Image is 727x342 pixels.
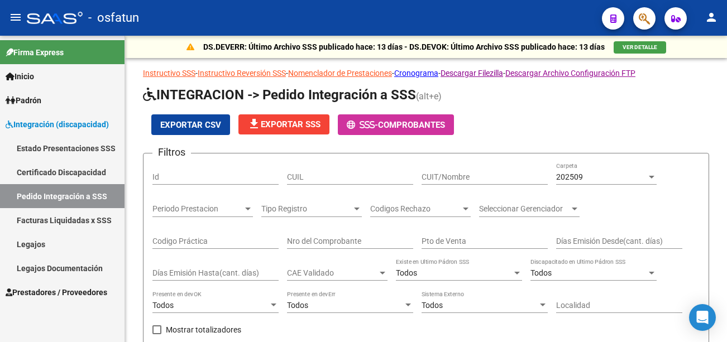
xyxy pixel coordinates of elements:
[6,118,109,131] span: Integración (discapacidad)
[166,323,241,336] span: Mostrar totalizadores
[143,69,195,78] a: Instructivo SSS
[338,114,454,135] button: -Comprobantes
[705,11,718,24] mat-icon: person
[152,144,191,160] h3: Filtros
[152,301,174,310] span: Todos
[160,120,221,130] span: Exportar CSV
[6,286,107,298] span: Prestadores / Proveedores
[623,44,657,50] span: VER DETALLE
[261,204,352,214] span: Tipo Registro
[505,69,635,78] a: Descargar Archivo Configuración FTP
[370,204,461,214] span: Codigos Rechazo
[378,120,445,130] span: Comprobantes
[689,304,716,331] div: Open Intercom Messenger
[151,114,230,135] button: Exportar CSV
[88,6,139,30] span: - osfatun
[287,301,308,310] span: Todos
[479,204,570,214] span: Seleccionar Gerenciador
[530,268,552,277] span: Todos
[556,172,583,181] span: 202509
[416,91,442,102] span: (alt+e)
[203,41,605,53] p: DS.DEVERR: Último Archivo SSS publicado hace: 13 días - DS.DEVOK: Último Archivo SSS publicado ha...
[198,69,286,78] a: Instructivo Reversión SSS
[143,67,709,79] p: - - - - -
[247,117,261,131] mat-icon: file_download
[288,69,392,78] a: Nomenclador de Prestaciones
[394,69,438,78] a: Cronograma
[614,41,666,54] button: VER DETALLE
[441,69,503,78] a: Descargar Filezilla
[238,114,329,134] button: Exportar SSS
[9,11,22,24] mat-icon: menu
[347,120,378,130] span: -
[6,46,64,59] span: Firma Express
[6,94,41,107] span: Padrón
[152,204,243,214] span: Periodo Prestacion
[396,268,417,277] span: Todos
[422,301,443,310] span: Todos
[247,119,321,129] span: Exportar SSS
[287,268,377,278] span: CAE Validado
[6,70,34,83] span: Inicio
[143,87,416,103] span: INTEGRACION -> Pedido Integración a SSS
